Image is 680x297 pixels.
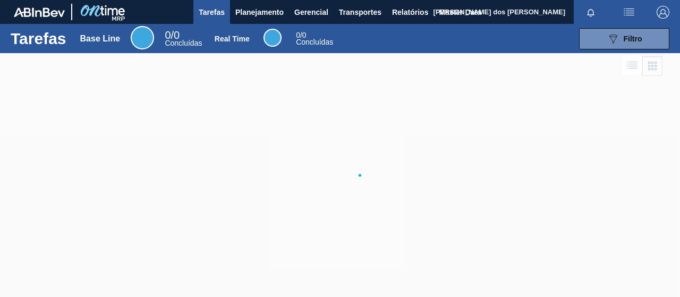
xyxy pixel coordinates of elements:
span: Concluídas [165,39,202,47]
div: Real Time [215,35,250,43]
span: Relatórios [392,6,428,19]
span: / 0 [165,29,180,41]
div: Base Line [165,31,202,47]
span: Concluídas [296,38,333,46]
h1: Tarefas [11,32,66,45]
div: Base Line [131,26,154,49]
span: 0 [296,31,300,39]
span: Gerencial [294,6,328,19]
div: Real Time [296,32,333,46]
span: Transportes [339,6,381,19]
div: Real Time [263,29,282,47]
span: / 0 [296,31,306,39]
div: Base Line [80,34,121,44]
button: Notificações [574,5,608,20]
img: Logout [657,6,669,19]
span: Tarefas [199,6,225,19]
button: Filtro [579,28,669,49]
span: Filtro [624,35,642,43]
span: 0 [165,29,171,41]
img: userActions [623,6,635,19]
span: Planejamento [235,6,284,19]
img: TNhmsLtSVTkK8tSr43FrP2fwEKptu5GPRR3wAAAABJRU5ErkJggg== [14,7,65,17]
